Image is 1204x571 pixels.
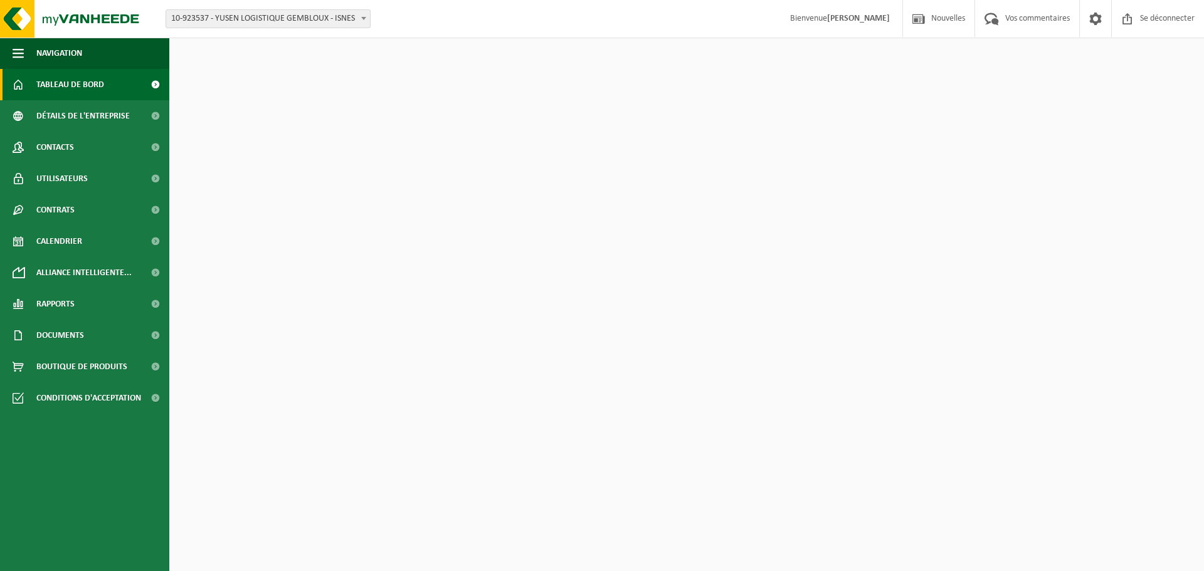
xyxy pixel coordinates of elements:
[36,300,75,309] font: Rapports
[36,237,82,246] font: Calendrier
[36,174,88,184] font: Utilisateurs
[36,362,127,372] font: Boutique de produits
[1005,14,1070,23] font: Vos commentaires
[166,10,370,28] span: 10-923537 - YUSEN LOGISTIQUE GEMBLOUX - ISNES
[1140,14,1195,23] font: Se déconnecter
[36,80,104,90] font: Tableau de bord
[166,9,371,28] span: 10-923537 - YUSEN LOGISTIQUE GEMBLOUX - ISNES
[36,394,141,403] font: Conditions d'acceptation
[36,331,84,340] font: Documents
[827,14,890,23] font: [PERSON_NAME]
[36,112,130,121] font: Détails de l'entreprise
[36,143,74,152] font: Contacts
[790,14,827,23] font: Bienvenue
[36,206,75,215] font: Contrats
[36,49,82,58] font: Navigation
[931,14,965,23] font: Nouvelles
[36,268,132,278] font: Alliance intelligente...
[171,14,355,23] font: 10-923537 - YUSEN LOGISTIQUE GEMBLOUX - ISNES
